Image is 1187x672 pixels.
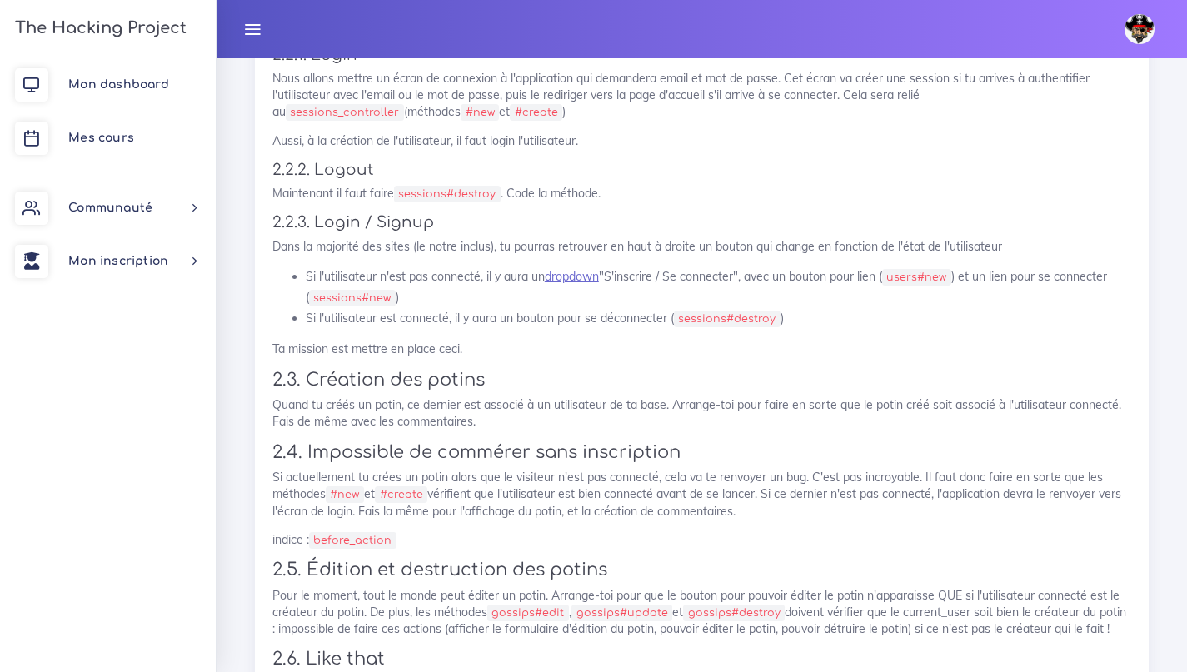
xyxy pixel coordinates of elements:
[487,605,569,621] code: gossips#edit
[272,370,1131,391] h3: 2.3. Création des potins
[683,605,785,621] code: gossips#destroy
[272,469,1131,520] p: Si actuellement tu crées un potin alors que le visiteur n'est pas connecté, cela va te renvoyer u...
[272,213,1131,231] h4: 2.2.3. Login / Signup
[68,255,168,267] span: Mon inscription
[272,238,1131,255] p: Dans la majorité des sites (le notre inclus), tu pourras retrouver en haut à droite un bouton qui...
[286,104,404,121] code: sessions_controller
[1125,14,1155,44] img: avatar
[10,19,187,37] h3: The Hacking Project
[272,560,1131,580] h3: 2.5. Édition et destruction des potins
[571,605,672,621] code: gossips#update
[272,587,1131,638] p: Pour le moment, tout le monde peut éditer un potin. Arrange-toi pour que le bouton pour pouvoir é...
[272,185,1131,202] p: Maintenant il faut faire . Code la méthode.
[272,161,1131,179] h4: 2.2.2. Logout
[510,104,562,121] code: #create
[68,78,169,91] span: Mon dashboard
[545,269,599,284] a: dropdown
[272,649,1131,670] h3: 2.6. Like that
[309,532,396,549] code: before_action
[461,104,499,121] code: #new
[375,486,427,503] code: #create
[306,308,1131,329] li: Si l'utilisateur est connecté, il y aura un bouton pour se déconnecter ( )
[272,70,1131,121] p: Nous allons mettre un écran de connexion à l'application qui demandera email et mot de passe. Cet...
[394,186,501,202] code: sessions#destroy
[326,486,364,503] code: #new
[882,269,951,286] code: users#new
[68,202,152,214] span: Communauté
[272,132,1131,149] p: Aussi, à la création de l'utilisateur, il faut login l'utilisateur.
[272,531,1131,548] p: indice :
[306,266,1131,308] li: Si l'utilisateur n'est pas connecté, il y aura un "S'inscrire / Se connecter", avec un bouton pou...
[272,396,1131,431] p: Quand tu créés un potin, ce dernier est associé à un utilisateur de ta base. Arrange-toi pour fai...
[674,311,781,327] code: sessions#destroy
[272,442,1131,463] h3: 2.4. Impossible de commérer sans inscription
[68,132,134,144] span: Mes cours
[272,341,1131,357] p: Ta mission est mettre en place ceci.
[309,290,396,306] code: sessions#new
